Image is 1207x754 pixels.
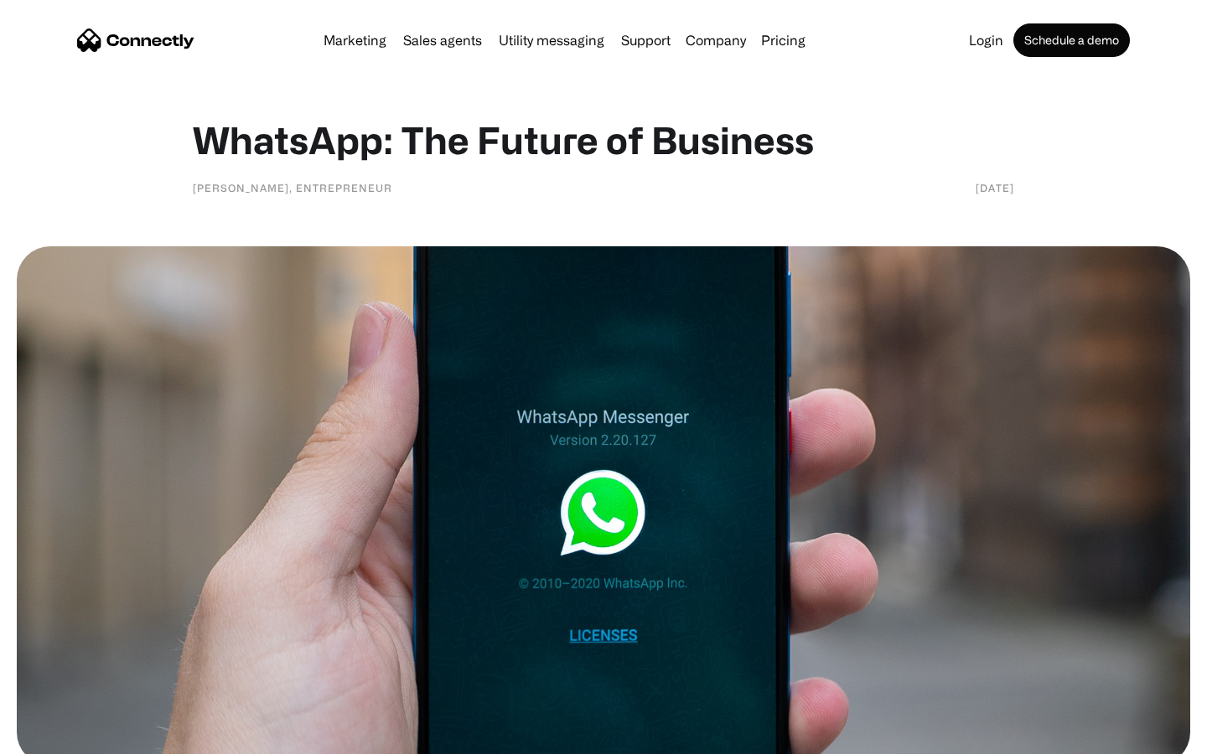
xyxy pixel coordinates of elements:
aside: Language selected: English [17,725,101,748]
a: Login [962,34,1010,47]
div: Company [686,28,746,52]
div: Company [681,28,751,52]
div: [DATE] [976,179,1014,196]
a: Support [614,34,677,47]
ul: Language list [34,725,101,748]
div: [PERSON_NAME], Entrepreneur [193,179,392,196]
a: Marketing [317,34,393,47]
a: Schedule a demo [1013,23,1130,57]
a: Pricing [754,34,812,47]
a: home [77,28,194,53]
a: Utility messaging [492,34,611,47]
a: Sales agents [396,34,489,47]
h1: WhatsApp: The Future of Business [193,117,1014,163]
